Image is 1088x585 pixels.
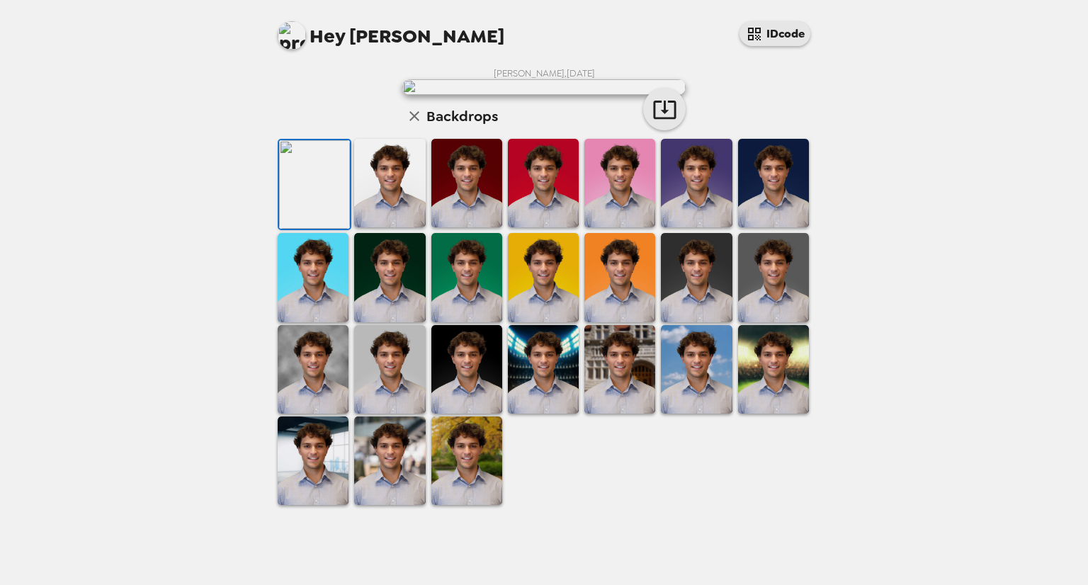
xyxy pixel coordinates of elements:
[494,67,595,79] span: [PERSON_NAME] , [DATE]
[402,79,686,95] img: user
[739,21,810,46] button: IDcode
[279,140,350,229] img: Original
[426,105,498,127] h6: Backdrops
[278,21,306,50] img: profile pic
[278,14,504,46] span: [PERSON_NAME]
[310,23,345,49] span: Hey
